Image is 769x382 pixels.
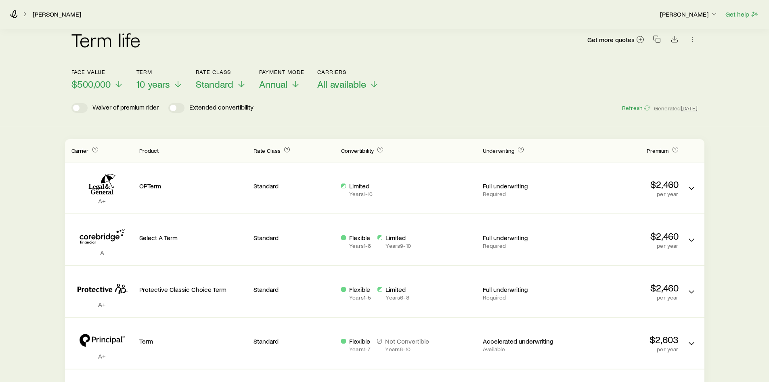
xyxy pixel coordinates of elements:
[196,69,246,90] button: Rate ClassStandard
[317,69,379,75] p: Carriers
[139,337,247,345] p: Term
[669,37,680,44] a: Download CSV
[483,337,564,345] p: Accelerated underwriting
[570,334,679,345] p: $2,603
[570,282,679,293] p: $2,460
[139,285,247,293] p: Protective Classic Choice Term
[254,234,335,242] p: Standard
[71,78,111,90] span: $500,000
[587,36,635,43] span: Get more quotes
[139,147,159,154] span: Product
[483,191,564,197] p: Required
[136,69,183,90] button: Term10 years
[71,30,141,49] h2: Term life
[483,346,564,352] p: Available
[386,243,411,249] p: Years 9 - 10
[483,243,564,249] p: Required
[189,103,254,113] p: Extended convertibility
[254,182,335,190] p: Standard
[71,197,133,205] p: A+
[570,230,679,242] p: $2,460
[654,105,698,112] span: Generated
[317,78,366,90] span: All available
[570,346,679,352] p: per year
[349,337,371,345] p: Flexible
[483,182,564,190] p: Full underwriting
[483,294,564,301] p: Required
[71,69,124,75] p: Face value
[136,78,170,90] span: 10 years
[647,147,668,154] span: Premium
[349,234,371,242] p: Flexible
[349,294,371,301] p: Years 1 - 5
[483,147,514,154] span: Underwriting
[385,337,429,345] p: Not Convertible
[386,285,409,293] p: Limited
[317,69,379,90] button: CarriersAll available
[71,352,133,360] p: A+
[660,10,718,18] p: [PERSON_NAME]
[570,243,679,249] p: per year
[349,182,373,190] p: Limited
[570,179,679,190] p: $2,460
[139,182,247,190] p: OPTerm
[71,249,133,257] p: A
[483,285,564,293] p: Full underwriting
[660,10,719,19] button: [PERSON_NAME]
[92,103,159,113] p: Waiver of premium rider
[341,147,374,154] span: Convertibility
[349,191,373,197] p: Years 1 - 10
[570,191,679,197] p: per year
[385,346,429,352] p: Years 8 - 10
[386,294,409,301] p: Years 6 - 8
[136,69,183,75] p: Term
[71,69,124,90] button: Face value$500,000
[483,234,564,242] p: Full underwriting
[587,35,645,44] a: Get more quotes
[71,147,89,154] span: Carrier
[386,234,411,242] p: Limited
[259,78,287,90] span: Annual
[622,104,651,112] button: Refresh
[349,346,371,352] p: Years 1 - 7
[254,285,335,293] p: Standard
[570,294,679,301] p: per year
[259,69,305,90] button: Payment ModeAnnual
[32,11,82,18] a: [PERSON_NAME]
[349,243,371,249] p: Years 1 - 8
[349,285,371,293] p: Flexible
[259,69,305,75] p: Payment Mode
[681,105,698,112] span: [DATE]
[254,337,335,345] p: Standard
[254,147,281,154] span: Rate Class
[725,10,759,19] button: Get help
[71,300,133,308] p: A+
[196,78,233,90] span: Standard
[139,234,247,242] p: Select A Term
[196,69,246,75] p: Rate Class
